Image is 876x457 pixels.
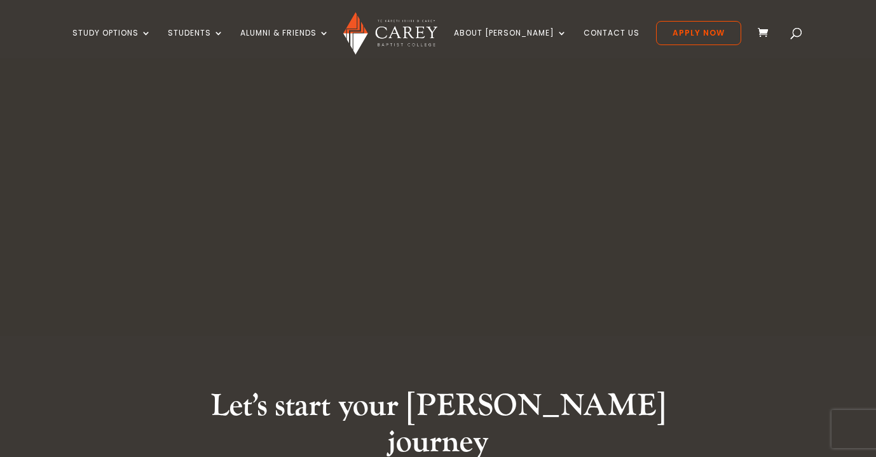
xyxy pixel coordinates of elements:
[72,29,151,58] a: Study Options
[454,29,567,58] a: About [PERSON_NAME]
[656,21,741,45] a: Apply Now
[343,12,437,55] img: Carey Baptist College
[584,29,640,58] a: Contact Us
[168,29,224,58] a: Students
[240,29,329,58] a: Alumni & Friends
